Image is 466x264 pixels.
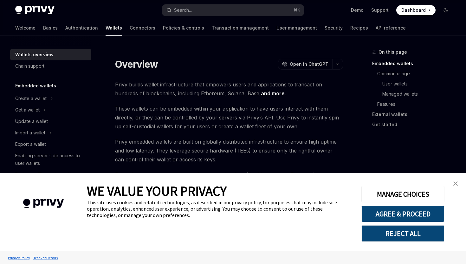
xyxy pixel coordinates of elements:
[115,58,158,70] h1: Overview
[32,252,59,263] a: Tracker Details
[15,62,44,70] div: Chain support
[377,69,456,79] a: Common usage
[15,118,48,125] div: Update a wallet
[361,225,444,242] button: REJECT ALL
[115,170,343,197] span: Privy also supports users connecting external wallets (like Metamask or Phantom) to your app so t...
[15,106,40,114] div: Get a wallet
[115,137,343,164] span: Privy embedded wallets are built on globally distributed infrastructure to ensure high uptime and...
[372,109,456,119] a: External wallets
[377,99,456,109] a: Features
[401,7,426,13] span: Dashboard
[276,20,317,36] a: User management
[396,5,436,15] a: Dashboard
[15,171,87,186] div: Enabling offline actions with user wallets
[449,177,462,190] a: close banner
[106,20,122,36] a: Wallets
[87,183,227,199] span: WE VALUE YOUR PRIVACY
[15,20,36,36] a: Welcome
[382,79,456,89] a: User wallets
[15,95,47,102] div: Create a wallet
[350,20,368,36] a: Recipes
[10,139,91,150] a: Export a wallet
[162,4,304,16] button: Search...⌘K
[376,20,406,36] a: API reference
[15,140,46,148] div: Export a wallet
[294,8,300,13] span: ⌘ K
[278,59,332,70] button: Open in ChatGPT
[382,89,456,99] a: Managed wallets
[379,48,407,56] span: On this page
[441,5,451,15] button: Toggle dark mode
[371,7,389,13] a: Support
[10,150,91,169] a: Enabling server-side access to user wallets
[65,20,98,36] a: Authentication
[10,116,91,127] a: Update a wallet
[325,20,343,36] a: Security
[10,190,77,217] img: company logo
[372,119,456,130] a: Get started
[290,61,328,67] span: Open in ChatGPT
[6,252,32,263] a: Privacy Policy
[10,60,91,72] a: Chain support
[212,20,269,36] a: Transaction management
[10,169,91,188] a: Enabling offline actions with user wallets
[115,104,343,131] span: These wallets can be embedded within your application to have users interact with them directly, ...
[87,199,352,218] div: This site uses cookies and related technologies, as described in our privacy policy, for purposes...
[10,49,91,60] a: Wallets overview
[130,20,155,36] a: Connectors
[15,82,56,90] h5: Embedded wallets
[15,6,55,15] img: dark logo
[361,206,444,222] button: AGREE & PROCEED
[261,90,285,97] a: and more
[43,20,58,36] a: Basics
[361,186,444,202] button: MANAGE CHOICES
[163,20,204,36] a: Policies & controls
[174,6,192,14] div: Search...
[15,51,54,58] div: Wallets overview
[15,129,45,137] div: Import a wallet
[453,181,458,186] img: close banner
[115,80,343,98] span: Privy builds wallet infrastructure that empowers users and applications to transact on hundreds o...
[351,7,364,13] a: Demo
[372,58,456,69] a: Embedded wallets
[15,152,87,167] div: Enabling server-side access to user wallets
